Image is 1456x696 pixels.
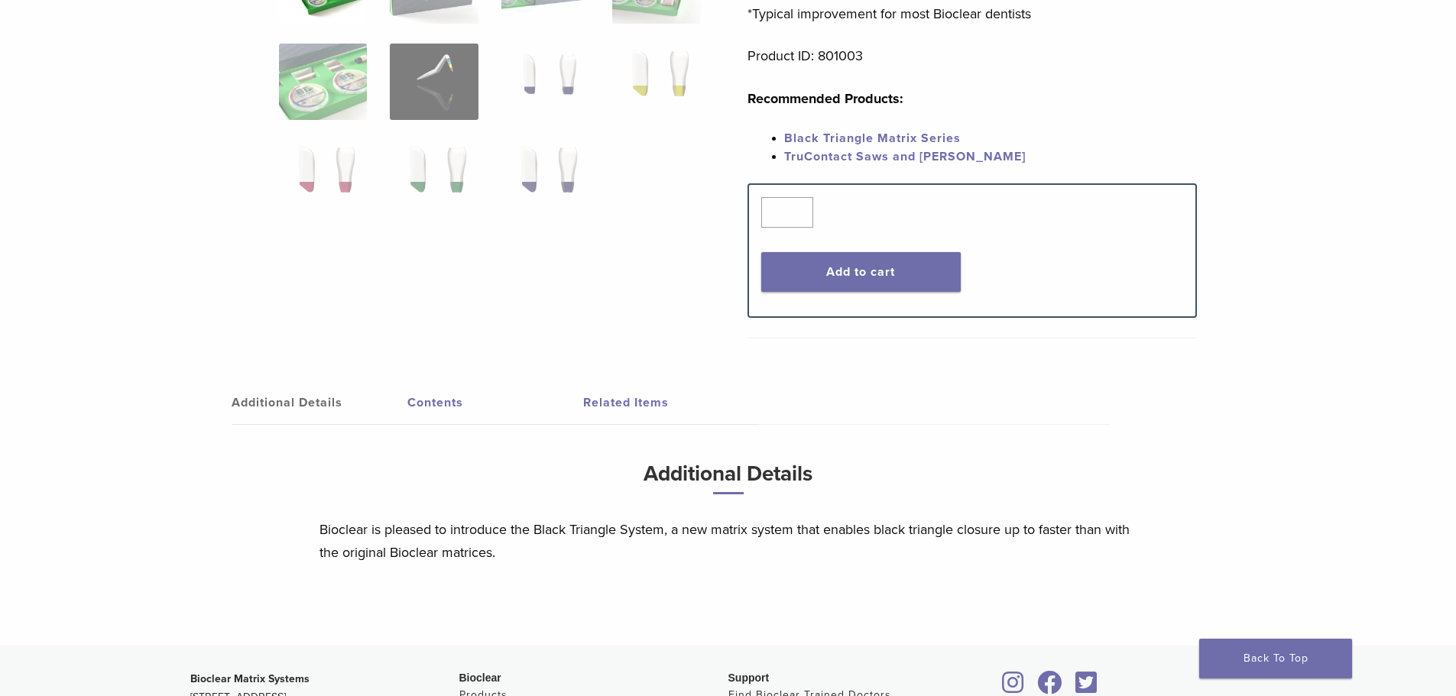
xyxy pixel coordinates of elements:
img: Black Triangle (BT) Kit - Image 9 [279,140,367,216]
strong: Recommended Products: [747,90,903,107]
p: Product ID: 801003 [747,44,1197,67]
img: Black Triangle (BT) Kit - Image 11 [501,140,589,216]
a: Back To Top [1199,639,1352,678]
a: Bioclear [1033,680,1068,695]
h3: Additional Details [319,455,1137,507]
a: Related Items [583,381,759,424]
span: Support [728,672,770,684]
a: Additional Details [232,381,407,424]
img: Black Triangle (BT) Kit - Image 5 [279,44,367,120]
img: Black Triangle (BT) Kit - Image 8 [612,44,700,120]
p: Bioclear is pleased to introduce the Black Triangle System, a new matrix system that enables blac... [319,518,1137,564]
a: Contents [407,381,583,424]
a: Bioclear [1071,680,1103,695]
span: Bioclear [459,672,501,684]
img: Black Triangle (BT) Kit - Image 7 [501,44,589,120]
img: Black Triangle (BT) Kit - Image 10 [390,140,478,216]
a: Black Triangle Matrix Series [784,131,961,146]
img: Black Triangle (BT) Kit - Image 6 [390,44,478,120]
a: TruContact Saws and [PERSON_NAME] [784,149,1026,164]
strong: Bioclear Matrix Systems [190,672,310,685]
button: Add to cart [761,252,961,292]
a: Bioclear [997,680,1030,695]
